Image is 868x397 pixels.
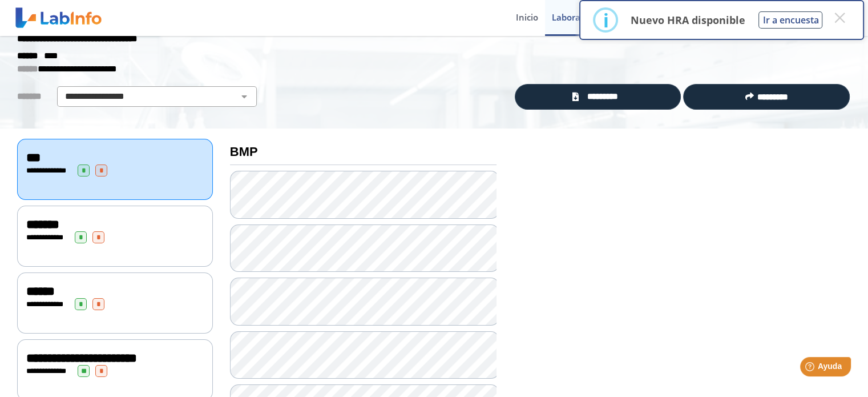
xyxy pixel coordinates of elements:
[603,10,608,30] div: i
[758,11,822,29] button: Ir a encuesta
[829,7,850,28] button: Close this dialog
[766,352,855,384] iframe: Help widget launcher
[230,145,258,159] b: BMP
[630,13,745,27] p: Nuevo HRA disponible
